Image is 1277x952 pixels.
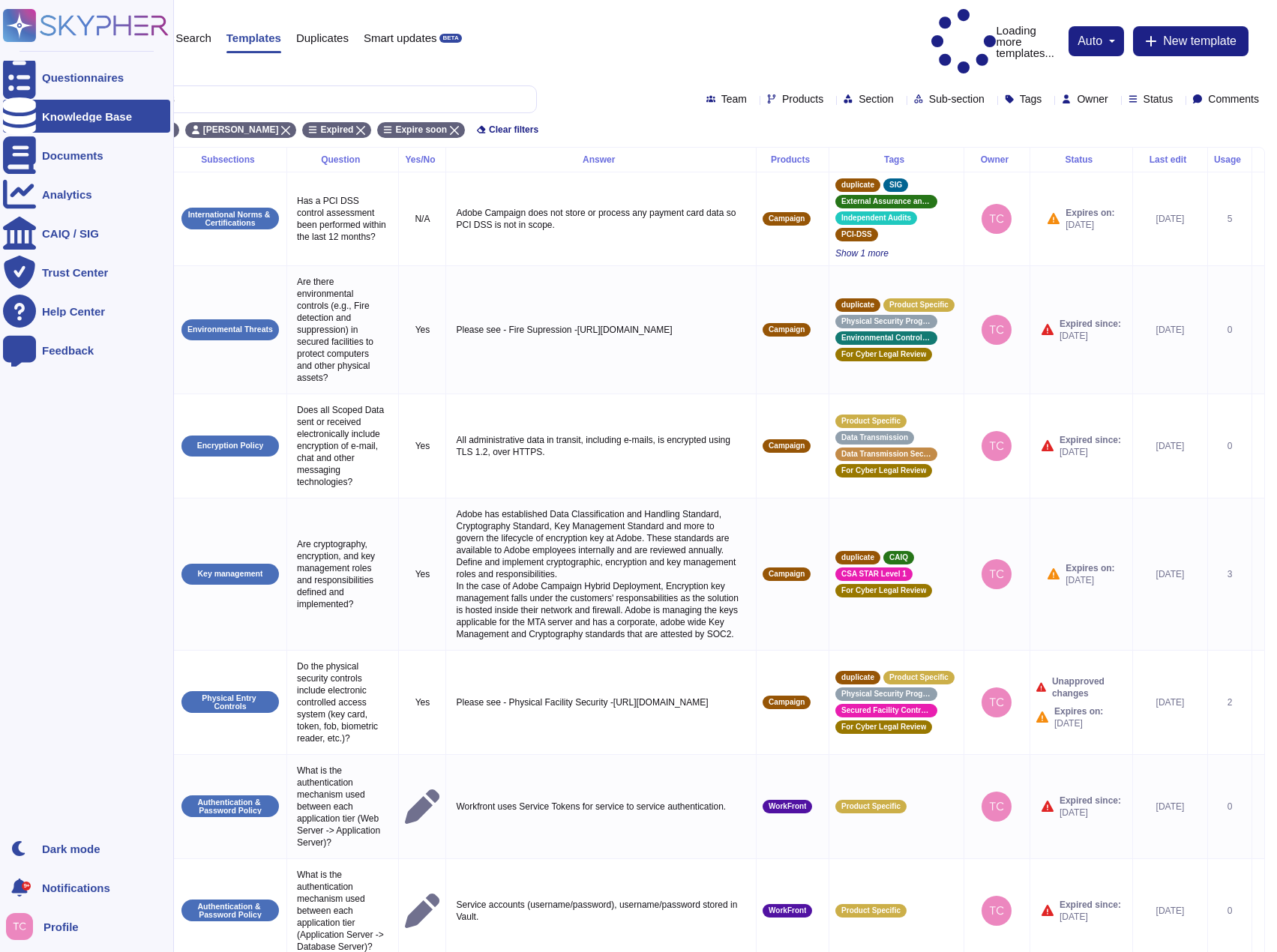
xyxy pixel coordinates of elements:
[841,351,926,358] span: For Cyber Legal Review
[452,203,750,235] p: Adobe Campaign does not store or process any payment card data so PCI DSS is not in scope.
[841,587,926,594] span: For Cyber Legal Review
[841,907,901,915] span: Product Specific
[187,694,274,710] p: Physical Entry Controls
[1060,330,1121,342] span: [DATE]
[841,318,931,325] span: Physical Security Program
[841,570,907,578] span: CSA STAR Level 1
[841,690,931,698] span: Physical Security Program
[889,554,908,561] span: CAIQ
[1163,35,1237,47] span: New template
[889,674,949,681] span: Product Specific
[296,32,349,43] span: Duplicates
[1214,696,1246,708] div: 2
[42,345,94,356] div: Feedback
[452,504,750,644] p: Adobe has established Data Classification and Handling Standard, Cryptography Standard, Key Manag...
[841,723,926,731] span: For Cyber Legal Review
[1054,705,1103,717] span: Expires on:
[395,125,447,134] span: Expire soon
[1139,568,1201,580] div: [DATE]
[3,217,170,250] a: CAIQ / SIG
[59,86,536,112] input: Search by keywords
[782,94,823,104] span: Products
[859,94,894,104] span: Section
[203,125,279,134] span: [PERSON_NAME]
[405,440,439,452] p: Yes
[43,921,79,933] span: Profile
[293,191,392,247] p: Has a PCI DSS control assessment been performed within the last 12 months?
[1139,696,1201,708] div: [DATE]
[1144,94,1174,104] span: Status
[293,400,392,492] p: Does all Scoped Data sent or received electronically include encryption of e-mail, chat and other...
[1020,94,1042,104] span: Tags
[982,431,1012,461] img: user
[187,325,273,334] p: Environmental Threats
[42,189,92,200] div: Analytics
[1060,318,1121,330] span: Expired since:
[1208,94,1259,104] span: Comments
[763,155,823,164] div: Products
[1214,155,1246,164] div: Usage
[1052,675,1126,699] span: Unapproved changes
[42,111,132,122] div: Knowledge Base
[405,696,439,708] p: Yes
[3,256,170,289] a: Trust Center
[293,272,392,388] p: Are there environmental controls (e.g., Fire detection and suppression) in secured facilities to ...
[175,32,211,43] span: Search
[1214,801,1246,813] div: 0
[452,320,750,340] p: Please see - Fire Supression -[URL][DOMAIN_NAME]
[6,913,33,940] img: user
[769,326,805,334] span: Campaign
[1139,213,1201,225] div: [DATE]
[931,9,1061,74] p: Loading more templates...
[452,430,750,462] p: All administrative data in transit, including e-mails, is encrypted using TLS 1.2, over HTTPS.
[3,100,170,133] a: Knowledge Base
[1077,94,1108,104] span: Owner
[1133,26,1249,56] button: New template
[293,761,392,852] p: What is the authentication mechanism used between each application tier (Web Server -> Applicatio...
[1066,207,1114,219] span: Expires on:
[42,306,105,317] div: Help Center
[769,699,805,706] span: Campaign
[405,324,439,336] p: Yes
[769,570,805,578] span: Campaign
[970,155,1024,164] div: Owner
[841,231,872,238] span: PCI-DSS
[452,693,750,712] p: Please see - Physical Facility Security -[URL][DOMAIN_NAME]
[22,882,31,891] div: 9+
[1066,574,1114,586] span: [DATE]
[841,451,931,458] span: Data Transmission Security Policy - Encryption
[3,61,170,94] a: Questionnaires
[489,125,538,134] span: Clear filters
[1139,440,1201,452] div: [DATE]
[889,181,902,189] span: SIG
[42,72,124,83] div: Questionnaires
[1054,717,1103,729] span: [DATE]
[405,155,439,164] div: Yes/No
[187,211,274,226] p: International Norms & Certifications
[293,155,392,164] div: Question
[42,843,100,855] div: Dark mode
[1139,324,1201,336] div: [DATE]
[1066,219,1114,231] span: [DATE]
[1139,155,1201,164] div: Last edit
[197,442,264,450] p: Encryption Policy
[889,301,949,309] span: Product Specific
[982,792,1012,822] img: user
[982,559,1012,589] img: user
[1060,795,1121,807] span: Expired since:
[1060,911,1121,923] span: [DATE]
[841,467,926,475] span: For Cyber Legal Review
[42,882,110,894] span: Notifications
[320,125,353,134] span: Expired
[3,295,170,328] a: Help Center
[452,895,750,927] p: Service accounts (username/password), username/password stored in Vault.
[841,181,874,189] span: duplicate
[1078,35,1102,47] span: auto
[180,155,280,164] div: Subsections
[841,803,901,810] span: Product Specific
[226,32,281,43] span: Templates
[1060,899,1121,911] span: Expired since:
[1066,562,1114,574] span: Expires on:
[982,204,1012,234] img: user
[187,798,274,814] p: Authentication & Password Policy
